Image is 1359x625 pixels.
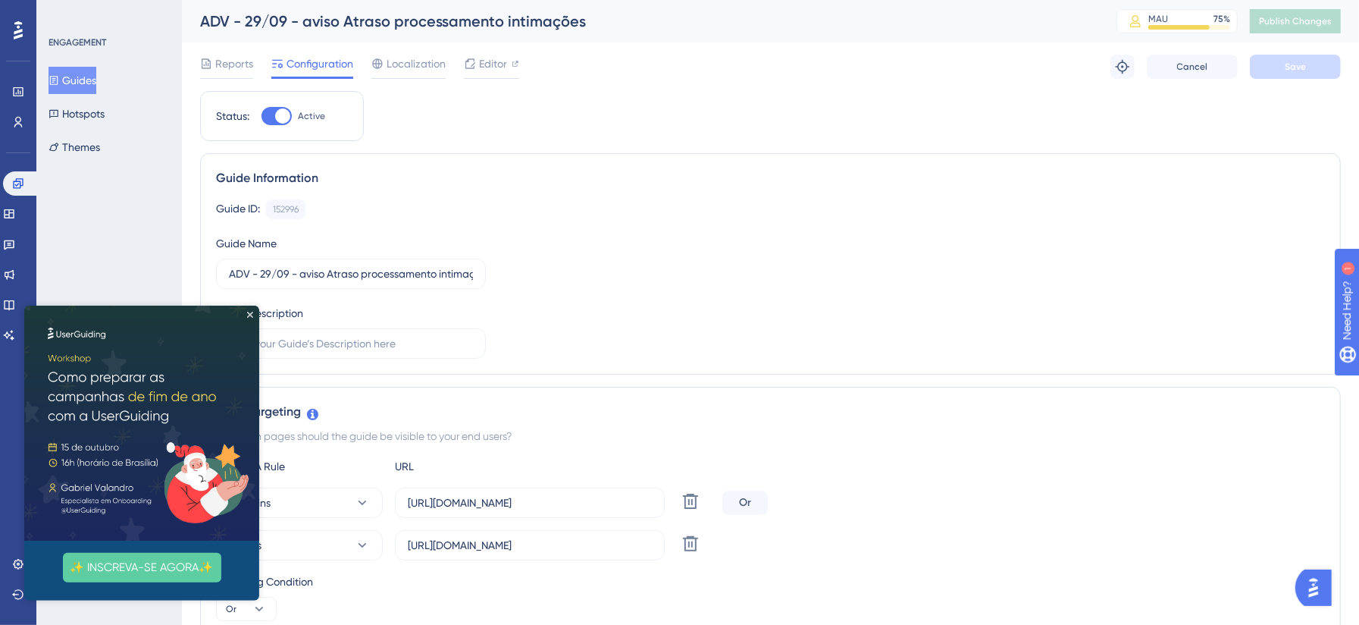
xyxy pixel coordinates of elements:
button: ✨ INSCREVA-SE AGORA✨ [39,247,197,277]
div: ADV - 29/09 - aviso Atraso processamento intimações [200,11,1079,32]
span: Cancel [1177,61,1208,73]
button: Hotspots [49,100,105,127]
button: Guides [49,67,96,94]
div: Close Preview [223,6,229,12]
button: Or [216,597,277,621]
span: Or [226,603,236,615]
iframe: UserGuiding AI Assistant Launcher [1295,565,1341,611]
input: Type your Guide’s Name here [229,265,473,282]
button: equals [216,530,383,561]
div: Guide ID: [216,199,260,219]
span: Save [1285,61,1306,73]
div: Guide Information [216,169,1325,187]
button: Themes [49,133,100,161]
span: Editor [479,55,507,73]
input: Type your Guide’s Description here [229,335,473,352]
div: 1 [105,8,110,20]
input: yourwebsite.com/path [408,537,652,554]
span: Publish Changes [1259,15,1332,27]
div: 152996 [273,203,299,215]
button: Save [1250,55,1341,79]
div: 75 % [1213,13,1230,25]
span: Need Help? [36,4,95,22]
button: contains [216,488,383,518]
div: Status: [216,107,249,125]
div: Page Targeting [216,403,1325,421]
div: URL [395,457,562,476]
div: On which pages should the guide be visible to your end users? [216,427,1325,445]
div: ENGAGEMENT [49,36,106,49]
div: Guide Name [216,234,277,253]
span: Localization [387,55,446,73]
div: Or [722,491,768,515]
input: yourwebsite.com/path [408,495,652,511]
div: Choose A Rule [216,457,383,476]
span: Active [298,110,325,122]
div: Targeting Condition [216,573,1325,591]
span: Configuration [287,55,353,73]
span: Reports [215,55,253,73]
button: Cancel [1147,55,1238,79]
div: MAU [1148,13,1168,25]
button: Publish Changes [1250,9,1341,33]
div: Guide Description [216,304,303,322]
